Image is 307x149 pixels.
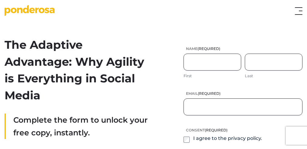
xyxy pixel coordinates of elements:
button: Toggle menu [295,7,302,15]
legend: Name [184,46,220,51]
span: (Required) [198,91,221,96]
span: (Required) [205,128,228,132]
label: First [184,73,241,79]
label: Email [184,91,302,96]
label: I agree to the privacy policy. [193,135,262,143]
a: Go to homepage [5,5,72,17]
span: (Required) [197,46,220,51]
legend: Consent [184,127,228,133]
label: Last [245,73,302,79]
h2: The Adaptive Advantage: Why Agility is Everything in Social Media [5,36,149,104]
div: Complete the form to unlock your free copy, instantly. [5,114,149,139]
